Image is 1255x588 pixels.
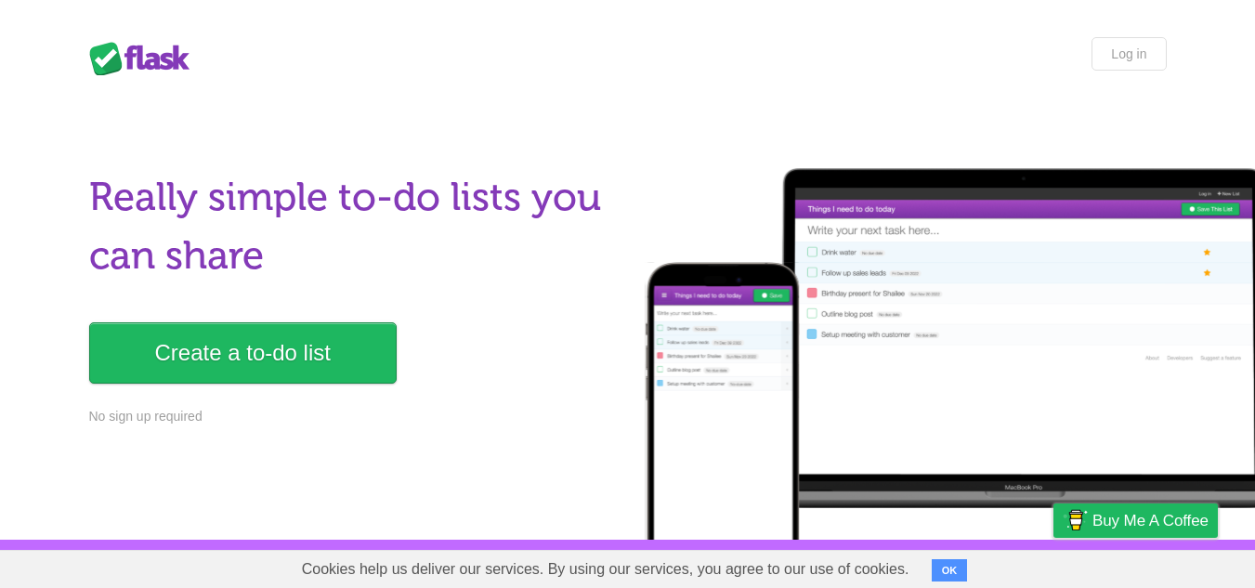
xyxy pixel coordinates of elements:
[1092,504,1209,537] span: Buy me a coffee
[1063,504,1088,536] img: Buy me a coffee
[932,559,968,581] button: OK
[89,168,617,285] h1: Really simple to-do lists you can share
[1053,503,1218,538] a: Buy me a coffee
[89,322,397,384] a: Create a to-do list
[89,407,617,426] p: No sign up required
[283,551,928,588] span: Cookies help us deliver our services. By using our services, you agree to our use of cookies.
[1092,37,1166,71] a: Log in
[89,42,201,75] div: Flask Lists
